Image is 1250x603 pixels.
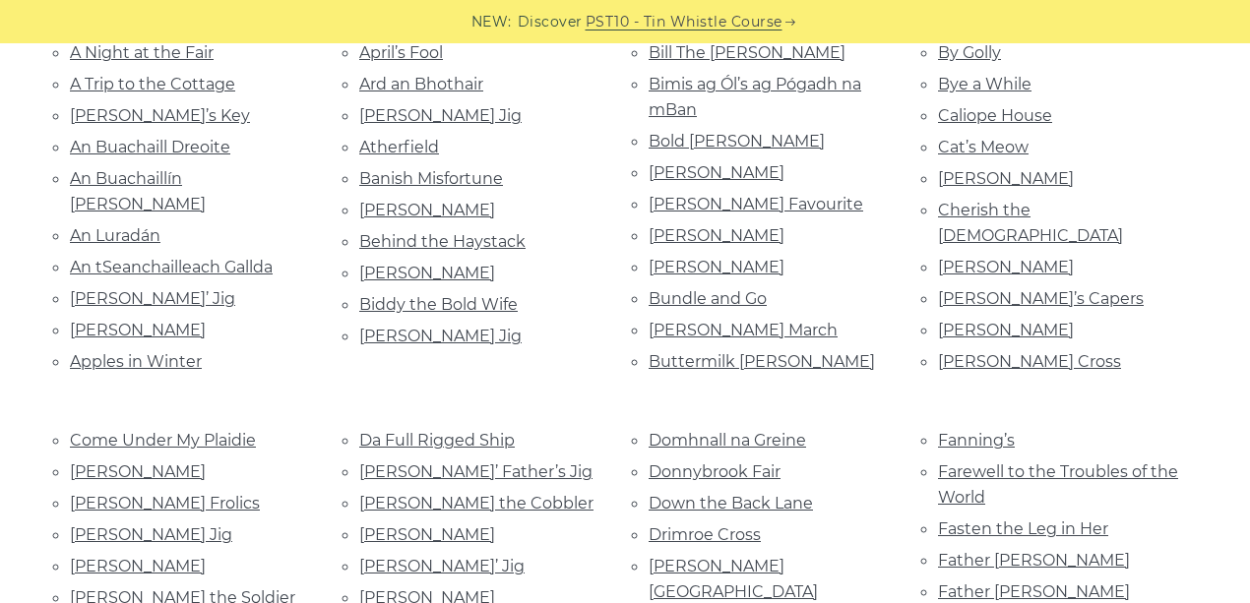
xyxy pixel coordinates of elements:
span: Discover [518,11,583,33]
a: [PERSON_NAME] [359,201,495,219]
a: Caliope House [938,106,1052,125]
a: [PERSON_NAME]’ Jig [70,289,235,308]
a: [PERSON_NAME] [359,264,495,282]
span: NEW: [471,11,512,33]
a: An Buachaill Dreoite [70,138,230,156]
a: Ard an Bhothair [359,75,483,93]
a: April’s Fool [359,43,443,62]
a: Da Full Rigged Ship [359,431,515,450]
a: Apples in Winter [70,352,202,371]
a: Atherfield [359,138,439,156]
a: By Golly [938,43,1001,62]
a: Behind the Haystack [359,232,526,251]
a: Domhnall na Greine [649,431,806,450]
a: [PERSON_NAME] [938,258,1074,276]
a: Banish Misfortune [359,169,503,188]
a: Bimis ag Ól’s ag Pógadh na mBan [649,75,861,119]
a: An tSeanchailleach Gallda [70,258,273,276]
a: [PERSON_NAME]’ Father’s Jig [359,462,593,481]
a: A Trip to the Cottage [70,75,235,93]
a: An Luradán [70,226,160,245]
a: [PERSON_NAME] March [649,321,838,339]
a: Fasten the Leg in Her [938,519,1108,538]
a: [PERSON_NAME] [359,525,495,544]
a: [PERSON_NAME] Favourite [649,195,863,213]
a: Bill The [PERSON_NAME] [649,43,845,62]
a: [PERSON_NAME] Frolics [70,494,260,513]
a: [PERSON_NAME] Jig [359,106,522,125]
a: An Buachaillín [PERSON_NAME] [70,169,206,213]
a: Bye a While [938,75,1031,93]
a: Farewell to the Troubles of the World [938,462,1178,507]
a: [PERSON_NAME] [649,226,784,245]
a: Buttermilk [PERSON_NAME] [649,352,875,371]
a: Donnybrook Fair [649,462,781,481]
a: [PERSON_NAME]’s Key [70,106,250,125]
a: [PERSON_NAME] [70,462,206,481]
a: Fanning’s [938,431,1015,450]
a: [PERSON_NAME] [649,258,784,276]
a: PST10 - Tin Whistle Course [586,11,782,33]
a: [PERSON_NAME]’ Jig [359,557,525,575]
a: [PERSON_NAME] [70,321,206,339]
a: Cherish the [DEMOGRAPHIC_DATA] [938,201,1123,245]
a: Drimroe Cross [649,525,761,544]
a: Down the Back Lane [649,494,813,513]
a: Biddy the Bold Wife [359,295,518,314]
a: Bold [PERSON_NAME] [649,132,825,151]
a: [PERSON_NAME] [70,557,206,575]
a: [PERSON_NAME][GEOGRAPHIC_DATA] [649,557,818,601]
a: Father [PERSON_NAME] [938,551,1130,570]
a: [PERSON_NAME] Jig [359,327,522,345]
a: [PERSON_NAME] Cross [938,352,1121,371]
a: Bundle and Go [649,289,767,308]
a: [PERSON_NAME] [938,169,1074,188]
a: [PERSON_NAME] Jig [70,525,232,544]
a: Cat’s Meow [938,138,1029,156]
a: [PERSON_NAME] [938,321,1074,339]
a: [PERSON_NAME]’s Capers [938,289,1144,308]
a: [PERSON_NAME] the Cobbler [359,494,594,513]
a: A Night at the Fair [70,43,214,62]
a: [PERSON_NAME] [649,163,784,182]
a: Come Under My Plaidie [70,431,256,450]
a: Father [PERSON_NAME] [938,582,1130,601]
